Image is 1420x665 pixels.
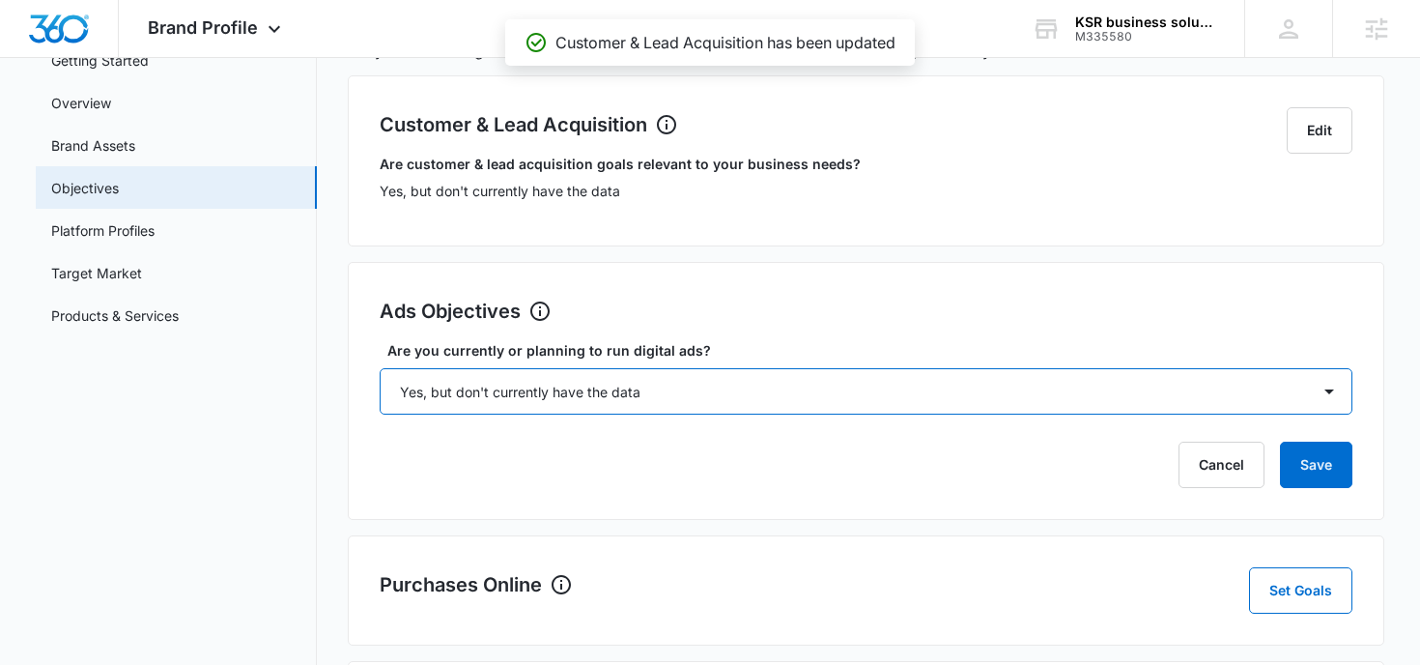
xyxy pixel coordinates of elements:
p: Yes, but don't currently have the data [380,181,1353,201]
a: Target Market [51,263,142,283]
div: Keywords by Traffic [213,114,326,127]
h2: Purchases Online [380,570,542,599]
h2: Customer & Lead Acquisition [380,110,647,139]
div: Domain Overview [73,114,173,127]
label: Are you currently or planning to run digital ads? [387,340,1361,361]
div: v 4.0.25 [54,31,95,46]
img: website_grey.svg [31,50,46,66]
a: Products & Services [51,305,179,326]
a: Overview [51,93,111,113]
h2: Ads Objectives [380,297,521,326]
button: Cancel [1179,442,1264,488]
span: Brand Profile [148,17,258,38]
div: account id [1075,30,1216,43]
img: tab_keywords_by_traffic_grey.svg [192,112,208,128]
img: logo_orange.svg [31,31,46,46]
p: Customer & Lead Acquisition has been updated [555,31,895,54]
div: Domain: [DOMAIN_NAME] [50,50,213,66]
div: account name [1075,14,1216,30]
button: Set Goals [1249,567,1352,614]
button: Edit [1287,107,1352,154]
a: Brand Assets [51,135,135,156]
button: Save [1280,442,1352,488]
a: Objectives [51,178,119,198]
a: Getting Started [51,50,149,71]
a: Platform Profiles [51,220,155,241]
img: tab_domain_overview_orange.svg [52,112,68,128]
h3: Are customer & lead acquisition goals relevant to your business needs? [380,154,1353,174]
